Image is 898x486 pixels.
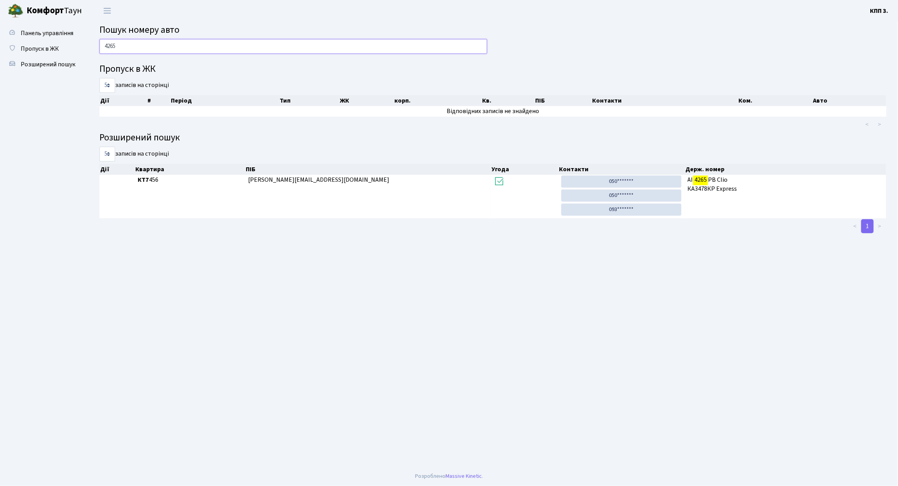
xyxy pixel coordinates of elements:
th: Угода [491,164,558,175]
b: Комфорт [27,4,64,17]
span: Розширений пошук [21,60,75,69]
img: logo.png [8,3,23,19]
th: ПІБ [245,164,491,175]
button: Переключити навігацію [98,4,117,17]
th: Ком. [738,95,812,106]
th: Тип [279,95,339,106]
th: Контакти [558,164,685,175]
th: Дії [99,95,147,106]
span: [PERSON_NAME][EMAIL_ADDRESS][DOMAIN_NAME] [248,176,390,184]
a: КПП 3. [870,6,889,16]
span: Панель управління [21,29,73,37]
span: АІ РВ Clio КА3478КР Express [688,176,883,193]
select: записів на сторінці [99,147,115,161]
label: записів на сторінці [99,147,169,161]
th: ЖК [339,95,394,106]
h4: Пропуск в ЖК [99,64,886,75]
a: Пропуск в ЖК [4,41,82,57]
input: Пошук [99,39,487,54]
a: 1 [861,219,874,233]
span: Таун [27,4,82,18]
h4: Розширений пошук [99,132,886,144]
th: Дії [99,164,135,175]
label: записів на сторінці [99,78,169,93]
span: 456 [138,176,241,184]
th: Держ. номер [685,164,887,175]
mark: 4265 [693,174,708,185]
select: записів на сторінці [99,78,115,93]
b: КПП 3. [870,7,889,15]
a: Розширений пошук [4,57,82,72]
a: Панель управління [4,25,82,41]
th: # [147,95,170,106]
b: КТ7 [138,176,149,184]
th: корп. [394,95,481,106]
th: Авто [813,95,887,106]
a: Massive Kinetic [445,472,482,480]
th: ПІБ [535,95,592,106]
th: Квартира [135,164,245,175]
td: Відповідних записів не знайдено [99,106,886,117]
th: Контакти [592,95,738,106]
th: Кв. [482,95,535,106]
th: Період [170,95,279,106]
div: Розроблено . [415,472,483,481]
span: Пропуск в ЖК [21,44,59,53]
span: Пошук номеру авто [99,23,179,37]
